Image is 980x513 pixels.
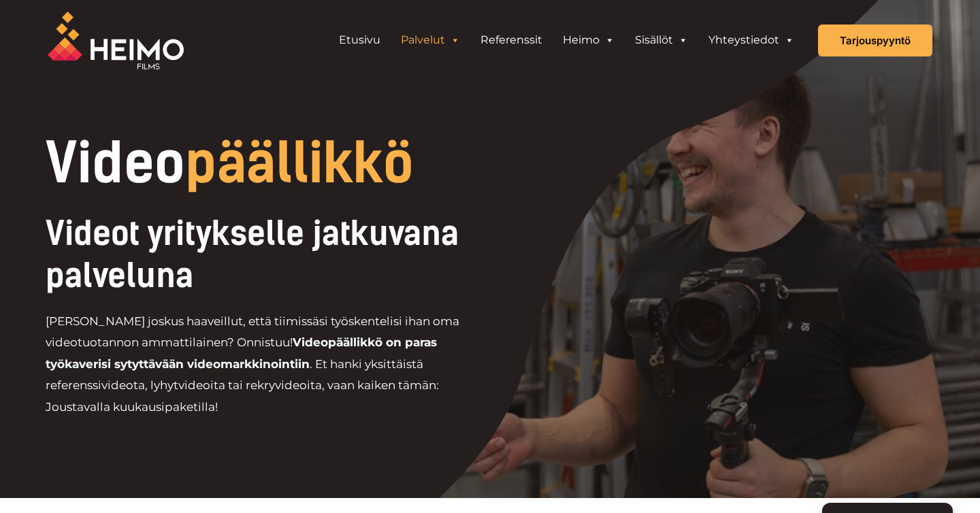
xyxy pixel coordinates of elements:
[470,27,553,54] a: Referenssit
[553,27,625,54] a: Heimo
[818,24,932,56] a: Tarjouspyyntö
[698,27,804,54] a: Yhteystiedot
[329,27,391,54] a: Etusivu
[46,335,437,371] strong: Videopäällikkö on paras työkaverisi sytyttävään videomarkkinointiin
[322,27,811,54] aside: Header Widget 1
[46,214,459,295] span: Videot yritykselle jatkuvana palveluna
[46,311,490,418] p: [PERSON_NAME] joskus haaveillut, että tiimissäsi työskentelisi ihan oma videotuotannon ammattilai...
[46,136,583,191] h1: Video
[48,12,184,69] img: Heimo Filmsin logo
[185,131,414,196] span: päällikkö
[625,27,698,54] a: Sisällöt
[391,27,470,54] a: Palvelut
